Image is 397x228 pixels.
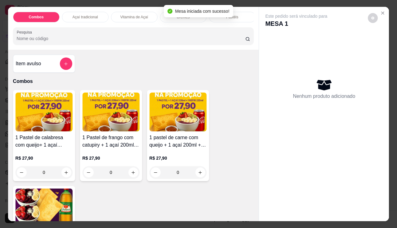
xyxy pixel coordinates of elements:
button: decrease-product-quantity [368,13,378,23]
p: Este pedido será vinculado para [265,13,327,19]
img: product-image [149,93,207,131]
p: Nenhum produto adicionado [293,93,355,100]
p: Combos [29,15,44,20]
button: Close [378,8,388,18]
input: Pesquisa [17,35,245,42]
p: Pastéis [226,15,238,20]
img: product-image [16,93,73,131]
img: product-image [83,93,140,131]
h4: 1 Pastel de frango com catupiry + 1 açaí 200ml + 1 refri lata 220ml [83,134,140,149]
label: Pesquisa [17,30,34,35]
h4: 1 pastel de carne com queijo + 1 açaí 200ml + 1 refri lata 220ml [149,134,207,149]
p: R$ 27,90 [16,155,73,161]
span: check-circle [167,9,172,14]
p: Açaí tradicional [73,15,98,20]
h4: Item avulso [16,60,41,67]
span: Mesa iniciada com sucesso! [175,9,229,14]
h4: 1 Pastel de calabresa com queijo+ 1 açaí 200ml+ 1 refri lata 220ml [16,134,73,149]
p: R$ 27,90 [149,155,207,161]
p: MESA 1 [265,19,327,28]
p: Vitamina de Açaí [120,15,148,20]
img: product-image [16,189,73,227]
button: add-separate-item [60,57,72,70]
p: Combos [13,78,254,85]
p: R$ 27,90 [83,155,140,161]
